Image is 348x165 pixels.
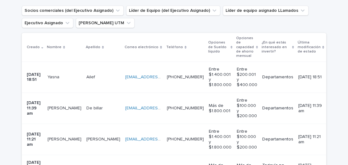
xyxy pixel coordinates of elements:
[209,129,232,149] font: Entre $1.400.001 y $1.800.000
[86,137,120,141] font: [PERSON_NAME]
[166,45,183,49] font: Teléfono
[237,67,257,87] font: Entre $200.001 y $400.000
[262,75,293,79] font: Departamentos
[27,132,42,147] font: [DATE] 11:21 am
[262,137,293,141] font: Departamentos
[237,129,257,149] font: Entre $100.000 y $200.000
[167,137,204,141] a: [PHONE_NUMBER]
[48,137,81,141] font: [PERSON_NAME]
[209,103,230,113] font: Más de $1.800.001
[27,72,42,82] font: [DATE] 18:51
[27,45,40,49] font: Creado
[48,75,59,79] font: Yasna
[262,106,293,110] font: Departamentos
[237,98,257,118] font: Entre $100.000 y $200.000
[86,45,100,49] font: Apellido
[236,36,254,58] font: Opciones de capacidad de ahorro mensual
[125,137,195,141] a: [EMAIL_ADDRESS][DOMAIN_NAME]
[223,6,309,16] button: Líder de equipo asignado LLamados
[298,135,322,144] font: [DATE] 11:21 am
[125,45,158,49] font: Correo electrónico
[125,106,195,110] a: [EMAIL_ADDRESS][DOMAIN_NAME]
[126,6,220,16] button: Líder de Equipo (del Ejecutivo Asignado)
[22,18,73,28] button: Ejecutivo Asignado
[298,41,321,53] font: Última modificación de estado
[47,45,62,49] font: Nombre
[86,106,103,110] font: De billar
[22,6,124,16] button: Socios comerciales (del Ejecutivo Asignado)
[125,75,195,79] a: [EMAIL_ADDRESS][DOMAIN_NAME]
[167,106,204,110] a: [PHONE_NUMBER]
[76,18,135,28] button: Campaña UTM
[48,106,81,110] font: [PERSON_NAME]
[208,41,227,53] font: Opciones de Sueldo líquido
[86,75,95,79] font: Ailef
[209,67,232,87] font: Entre $1.400.001 y $1.800.000
[27,101,42,116] font: [DATE] 11:39 am
[167,75,204,79] a: [PHONE_NUMBER]
[262,41,287,53] font: ¿En qué estás interesado en invertir?
[298,75,322,79] font: [DATE] 18:51
[298,103,323,113] font: [DATE] 11:39 am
